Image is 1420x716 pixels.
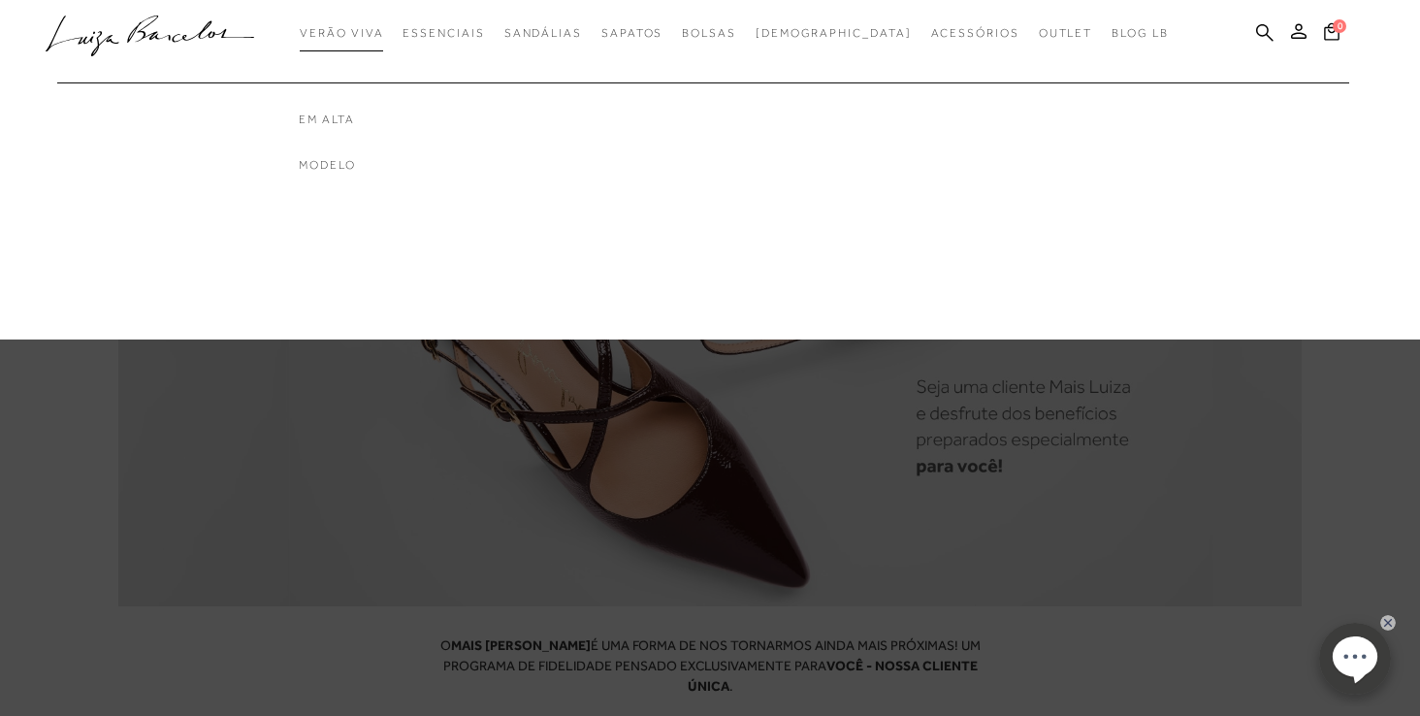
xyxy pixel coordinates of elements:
[601,26,662,40] span: Sapatos
[1039,16,1093,51] a: categoryNavScreenReaderText
[300,16,383,51] a: categoryNavScreenReaderText
[403,16,484,51] a: categoryNavScreenReaderText
[931,16,1019,51] a: categoryNavScreenReaderText
[403,26,484,40] span: Essenciais
[601,16,662,51] a: categoryNavScreenReaderText
[1318,21,1345,48] button: 0
[300,26,383,40] span: Verão Viva
[504,16,582,51] a: categoryNavScreenReaderText
[299,112,454,128] a: categoryNavScreenReaderText
[1039,26,1093,40] span: Outlet
[504,26,582,40] span: Sandálias
[682,26,736,40] span: Bolsas
[299,157,454,174] a: categoryNavScreenReaderText
[756,16,912,51] a: noSubCategoriesText
[1112,16,1168,51] a: BLOG LB
[1112,26,1168,40] span: BLOG LB
[931,26,1019,40] span: Acessórios
[756,26,912,40] span: [DEMOGRAPHIC_DATA]
[682,16,736,51] a: categoryNavScreenReaderText
[1333,19,1346,33] span: 0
